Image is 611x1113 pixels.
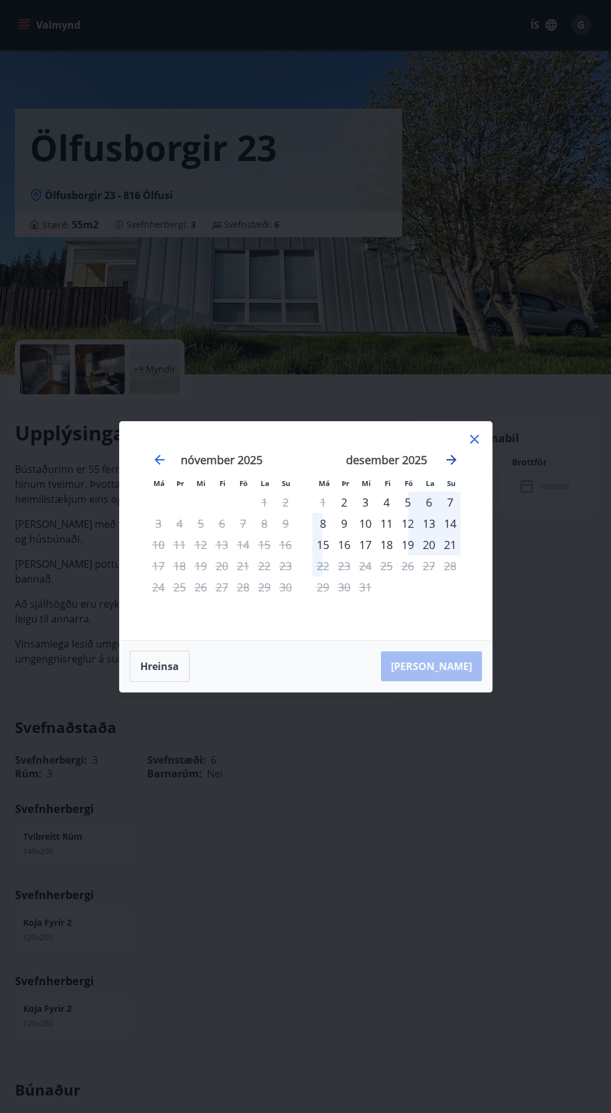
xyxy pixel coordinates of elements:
[355,513,376,534] div: 10
[376,492,397,513] td: Choose fimmtudagur, 4. desember 2025 as your check-in date. It’s available.
[397,513,418,534] div: 12
[190,576,211,598] td: Not available. miðvikudagur, 26. nóvember 2025
[376,492,397,513] div: 4
[440,492,461,513] td: Choose sunnudagur, 7. desember 2025 as your check-in date. It’s available.
[376,555,397,576] td: Not available. fimmtudagur, 25. desember 2025
[418,513,440,534] td: Choose laugardagur, 13. desember 2025 as your check-in date. It’s available.
[342,479,349,488] small: Þr
[190,513,211,534] td: Not available. miðvikudagur, 5. nóvember 2025
[385,479,391,488] small: Fi
[355,576,376,598] td: Not available. miðvikudagur, 31. desember 2025
[130,651,190,682] button: Hreinsa
[254,534,275,555] td: Not available. laugardagur, 15. nóvember 2025
[148,576,169,598] td: Not available. mánudagur, 24. nóvember 2025
[196,479,206,488] small: Mi
[355,492,376,513] td: Choose miðvikudagur, 3. desember 2025 as your check-in date. It’s available.
[275,534,296,555] td: Not available. sunnudagur, 16. nóvember 2025
[440,534,461,555] div: 21
[447,479,456,488] small: Su
[254,576,275,598] td: Not available. laugardagur, 29. nóvember 2025
[233,513,254,534] td: Not available. föstudagur, 7. nóvember 2025
[312,534,334,555] td: Choose mánudagur, 15. desember 2025 as your check-in date. It’s available.
[148,513,169,534] td: Not available. mánudagur, 3. nóvember 2025
[233,576,254,598] td: Not available. föstudagur, 28. nóvember 2025
[334,534,355,555] div: 16
[169,555,190,576] td: Not available. þriðjudagur, 18. nóvember 2025
[334,513,355,534] div: 9
[334,555,355,576] td: Not available. þriðjudagur, 23. desember 2025
[275,576,296,598] td: Not available. sunnudagur, 30. nóvember 2025
[334,576,355,598] td: Not available. þriðjudagur, 30. desember 2025
[362,479,371,488] small: Mi
[135,437,477,625] div: Calendar
[355,534,376,555] div: 17
[233,534,254,555] td: Not available. föstudagur, 14. nóvember 2025
[275,555,296,576] td: Not available. sunnudagur, 23. nóvember 2025
[169,534,190,555] td: Not available. þriðjudagur, 11. nóvember 2025
[397,534,418,555] td: Choose föstudagur, 19. desember 2025 as your check-in date. It’s available.
[152,452,167,467] div: Move backward to switch to the previous month.
[418,555,440,576] td: Not available. laugardagur, 27. desember 2025
[440,513,461,534] td: Choose sunnudagur, 14. desember 2025 as your check-in date. It’s available.
[418,513,440,534] div: 13
[219,479,226,488] small: Fi
[312,555,334,576] td: Not available. mánudagur, 22. desember 2025
[334,492,355,513] td: Choose þriðjudagur, 2. desember 2025 as your check-in date. It’s available.
[418,492,440,513] div: 6
[148,555,169,576] td: Not available. mánudagur, 17. nóvember 2025
[334,492,355,513] div: Aðeins innritun í boði
[397,534,418,555] div: 19
[440,492,461,513] div: 7
[376,513,397,534] div: 11
[397,513,418,534] td: Choose föstudagur, 12. desember 2025 as your check-in date. It’s available.
[233,555,254,576] td: Not available. föstudagur, 21. nóvember 2025
[397,492,418,513] div: 5
[169,513,190,534] td: Not available. þriðjudagur, 4. nóvember 2025
[444,452,459,467] div: Move forward to switch to the next month.
[312,513,334,534] div: 8
[440,534,461,555] td: Choose sunnudagur, 21. desember 2025 as your check-in date. It’s available.
[418,492,440,513] td: Choose laugardagur, 6. desember 2025 as your check-in date. It’s available.
[153,479,165,488] small: Má
[376,513,397,534] td: Choose fimmtudagur, 11. desember 2025 as your check-in date. It’s available.
[211,576,233,598] td: Not available. fimmtudagur, 27. nóvember 2025
[440,555,461,576] td: Not available. sunnudagur, 28. desember 2025
[275,492,296,513] td: Not available. sunnudagur, 2. nóvember 2025
[211,513,233,534] td: Not available. fimmtudagur, 6. nóvember 2025
[239,479,248,488] small: Fö
[254,513,275,534] td: Not available. laugardagur, 8. nóvember 2025
[275,513,296,534] td: Not available. sunnudagur, 9. nóvember 2025
[426,479,435,488] small: La
[397,555,418,576] td: Not available. föstudagur, 26. desember 2025
[176,479,184,488] small: Þr
[312,576,334,598] td: Not available. mánudagur, 29. desember 2025
[181,452,262,467] strong: nóvember 2025
[282,479,291,488] small: Su
[319,479,330,488] small: Má
[397,492,418,513] td: Choose föstudagur, 5. desember 2025 as your check-in date. It’s available.
[312,555,334,576] div: Aðeins útritun í boði
[355,555,376,576] td: Not available. miðvikudagur, 24. desember 2025
[254,492,275,513] td: Not available. laugardagur, 1. nóvember 2025
[418,534,440,555] div: 20
[148,534,169,555] td: Not available. mánudagur, 10. nóvember 2025
[190,534,211,555] td: Not available. miðvikudagur, 12. nóvember 2025
[376,534,397,555] td: Choose fimmtudagur, 18. desember 2025 as your check-in date. It’s available.
[440,513,461,534] div: 14
[211,534,233,555] td: Not available. fimmtudagur, 13. nóvember 2025
[312,492,334,513] td: Not available. mánudagur, 1. desember 2025
[355,534,376,555] td: Choose miðvikudagur, 17. desember 2025 as your check-in date. It’s available.
[312,513,334,534] td: Choose mánudagur, 8. desember 2025 as your check-in date. It’s available.
[405,479,413,488] small: Fö
[261,479,269,488] small: La
[312,534,334,555] div: 15
[346,452,427,467] strong: desember 2025
[211,555,233,576] td: Not available. fimmtudagur, 20. nóvember 2025
[376,534,397,555] div: 18
[190,555,211,576] td: Not available. miðvikudagur, 19. nóvember 2025
[418,534,440,555] td: Choose laugardagur, 20. desember 2025 as your check-in date. It’s available.
[334,513,355,534] td: Choose þriðjudagur, 9. desember 2025 as your check-in date. It’s available.
[355,513,376,534] td: Choose miðvikudagur, 10. desember 2025 as your check-in date. It’s available.
[355,492,376,513] div: 3
[169,576,190,598] td: Not available. þriðjudagur, 25. nóvember 2025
